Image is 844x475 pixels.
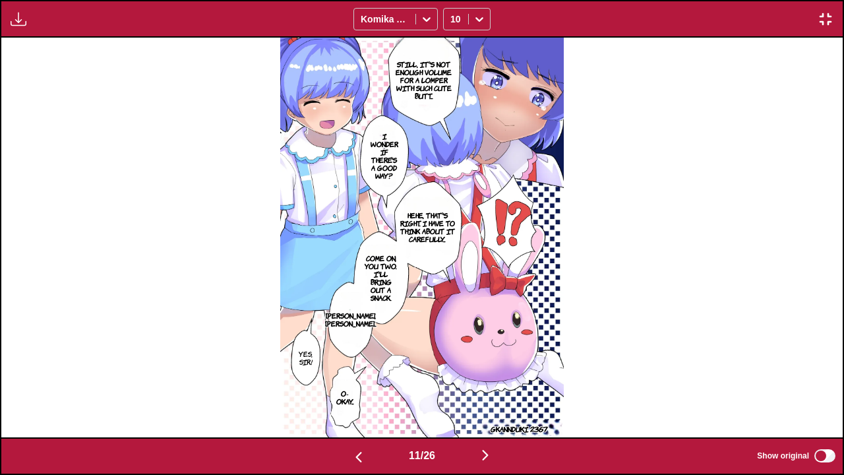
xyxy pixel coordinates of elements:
img: Next page [477,447,493,463]
p: Hehe, that's right. I have to think about it carefully... [394,208,461,245]
p: O-Okay... [331,387,359,408]
span: 11 / 26 [409,450,435,462]
img: Previous page [351,449,367,465]
p: Still, it's not enough volume for a lomper with such cute butt... [390,57,458,102]
p: Gkannduki 2367 [488,422,551,435]
p: I wonder if there's a good way? [368,129,401,182]
img: Download translated images [11,11,26,27]
p: Come on, you two. I'll bring out a snack. [360,251,401,304]
img: Manga Panel [280,38,563,437]
p: [PERSON_NAME], [PERSON_NAME]... [322,309,379,330]
span: Show original [757,451,809,460]
input: Show original [814,449,835,462]
p: Yes, sir! [296,347,315,368]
